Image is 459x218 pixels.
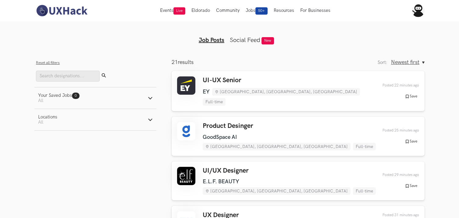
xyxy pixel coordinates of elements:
div: 30th Aug [381,213,419,217]
div: 30th Aug [381,128,419,133]
label: Sort: [378,60,387,65]
button: Newest first, Sort: [391,59,425,65]
img: UXHack-logo.png [34,4,89,17]
button: Your Saved Jobs0 All [34,87,156,109]
img: Your profile pic [412,4,425,17]
li: Full-time [203,98,226,106]
span: Live [173,7,185,15]
span: All [38,120,43,125]
li: EY [203,89,210,95]
button: Save [403,139,419,144]
li: Full-time [353,187,376,195]
button: LocationsAll [34,109,156,130]
input: Search [36,71,100,82]
li: [GEOGRAPHIC_DATA], [GEOGRAPHIC_DATA], [GEOGRAPHIC_DATA] [212,88,360,96]
a: UI-UX Senior EY [GEOGRAPHIC_DATA], [GEOGRAPHIC_DATA], [GEOGRAPHIC_DATA] Full-time Posted 22 minut... [172,71,425,111]
div: Locations [38,114,57,120]
span: Newest first [391,59,419,65]
a: Social Feed [230,37,260,44]
p: results [172,59,194,65]
ul: Tabs Interface [112,27,347,44]
div: 30th Aug [381,83,419,88]
span: 50+ [255,7,268,15]
li: E.L.F. BEAUTY [203,178,239,185]
span: New [262,37,274,44]
li: Full-time [353,143,376,150]
h3: UI-UX Senior [203,76,381,84]
span: 21 [172,59,178,65]
h3: UI/UX Designer [203,167,381,175]
li: GoodSpace AI [203,134,237,140]
button: Save [403,94,419,99]
li: [GEOGRAPHIC_DATA], [GEOGRAPHIC_DATA], [GEOGRAPHIC_DATA] [203,187,350,195]
a: Product Desinger GoodSpace AI [GEOGRAPHIC_DATA], [GEOGRAPHIC_DATA], [GEOGRAPHIC_DATA] Full-time P... [172,117,425,156]
button: Save [403,183,419,189]
span: All [38,98,43,103]
a: UI/UX Designer E.L.F. BEAUTY [GEOGRAPHIC_DATA], [GEOGRAPHIC_DATA], [GEOGRAPHIC_DATA] Full-time Po... [172,161,425,200]
li: [GEOGRAPHIC_DATA], [GEOGRAPHIC_DATA], [GEOGRAPHIC_DATA] [203,143,350,150]
div: Your Saved Jobs [38,93,80,98]
button: Reset all filters [36,61,60,65]
span: 0 [75,93,77,98]
h3: Product Desinger [203,122,381,130]
a: Job Posts [199,37,224,44]
div: 30th Aug [381,173,419,177]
